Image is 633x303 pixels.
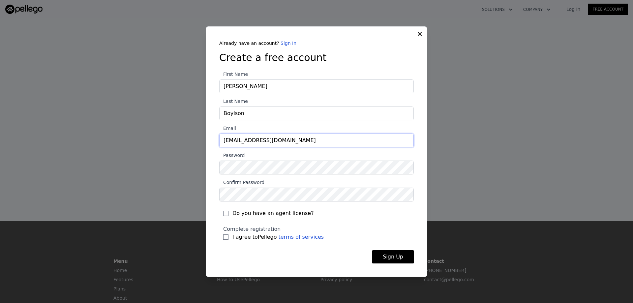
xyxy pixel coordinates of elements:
span: Email [219,126,236,131]
a: terms of services [279,234,324,240]
span: Do you have an agent license? [232,209,314,217]
span: Complete registration [223,226,281,232]
input: Last Name [219,106,414,120]
span: I agree to Pellego [232,233,324,241]
a: Sign In [281,41,296,46]
button: Sign Up [372,250,414,263]
h3: Create a free account [219,52,414,64]
span: Last Name [219,99,248,104]
span: First Name [219,72,248,77]
input: First Name [219,79,414,93]
input: Password [219,161,414,174]
input: Do you have an agent license? [223,211,228,216]
span: Password [219,153,245,158]
input: I agree toPellego terms of services [223,234,228,240]
input: Email [219,134,414,147]
input: Confirm Password [219,188,414,201]
div: Already have an account? [219,40,414,46]
span: Confirm Password [219,180,264,185]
